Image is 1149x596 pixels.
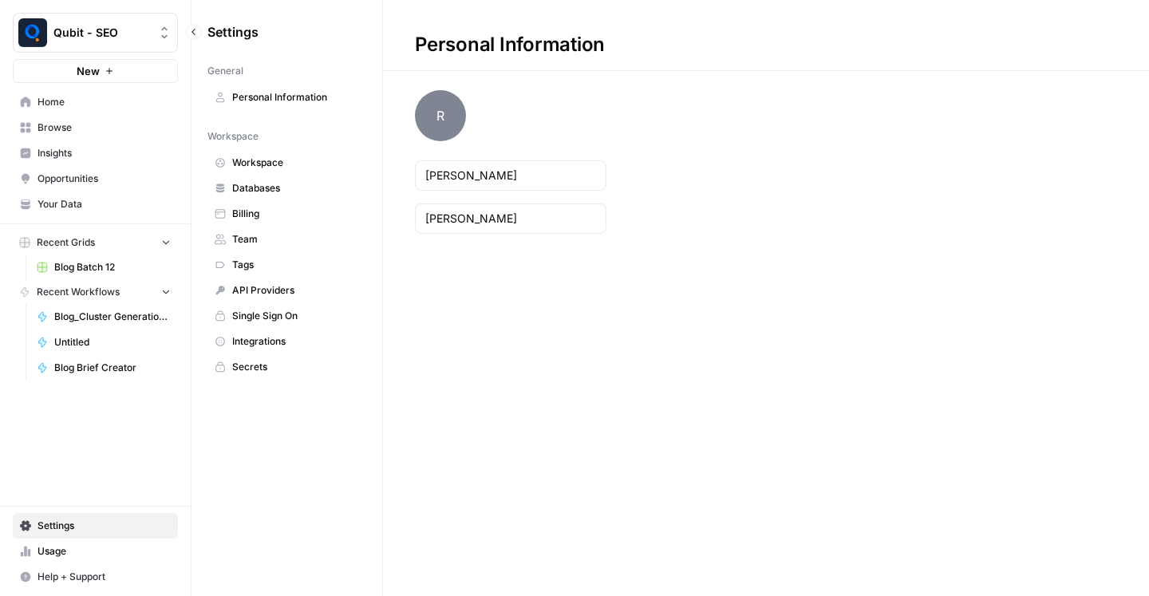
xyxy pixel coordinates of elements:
span: Integrations [232,334,359,349]
button: Workspace: Qubit - SEO [13,13,178,53]
span: Blog Batch 12 [54,260,171,274]
span: Help + Support [38,570,171,584]
a: API Providers [207,278,366,303]
a: Single Sign On [207,303,366,329]
a: Home [13,89,178,115]
span: Untitled [54,335,171,349]
span: Blog_Cluster Generation V3a1 with WP Integration [Live site] [54,310,171,324]
span: Recent Workflows [37,285,120,299]
span: Opportunities [38,172,171,186]
span: Personal Information [232,90,359,105]
a: Blog Batch 12 [30,255,178,280]
button: New [13,59,178,83]
a: Databases [207,176,366,201]
span: Insights [38,146,171,160]
a: Blog Brief Creator [30,355,178,381]
span: Workspace [232,156,359,170]
a: Settings [13,513,178,539]
span: Blog Brief Creator [54,361,171,375]
a: Integrations [207,329,366,354]
span: Your Data [38,197,171,211]
span: Team [232,232,359,247]
span: Tags [232,258,359,272]
span: Home [38,95,171,109]
a: Browse [13,115,178,140]
img: Qubit - SEO Logo [18,18,47,47]
a: Personal Information [207,85,366,110]
span: Settings [207,22,259,41]
span: Recent Grids [37,235,95,250]
a: Your Data [13,191,178,217]
a: Usage [13,539,178,564]
span: Workspace [207,129,259,144]
a: Blog_Cluster Generation V3a1 with WP Integration [Live site] [30,304,178,330]
span: Qubit - SEO [53,25,150,41]
div: Personal Information [383,32,637,57]
a: Team [207,227,366,252]
button: Recent Workflows [13,280,178,304]
span: Usage [38,544,171,559]
span: New [77,63,100,79]
span: General [207,64,243,78]
button: Help + Support [13,564,178,590]
span: Browse [38,120,171,135]
a: Insights [13,140,178,166]
a: Opportunities [13,166,178,191]
span: API Providers [232,283,359,298]
span: Secrets [232,360,359,374]
span: Databases [232,181,359,195]
span: R [415,90,466,141]
a: Untitled [30,330,178,355]
span: Single Sign On [232,309,359,323]
span: Settings [38,519,171,533]
a: Billing [207,201,366,227]
a: Secrets [207,354,366,380]
span: Billing [232,207,359,221]
a: Workspace [207,150,366,176]
button: Recent Grids [13,231,178,255]
a: Tags [207,252,366,278]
